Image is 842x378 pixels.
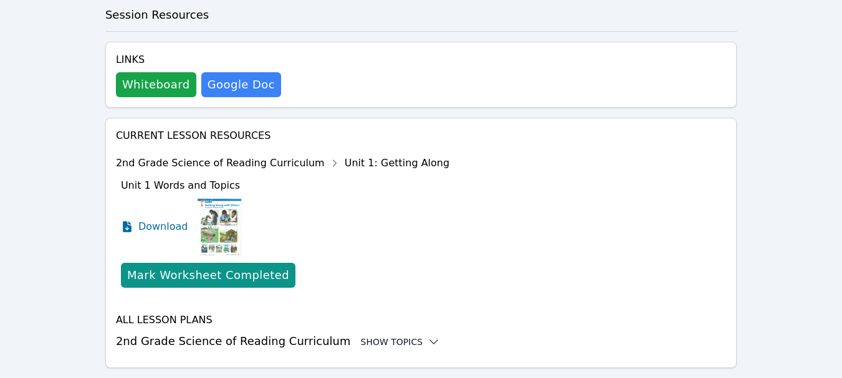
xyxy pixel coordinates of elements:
div: 2nd Grade Science of Reading Curriculum Unit 1: Getting Along [116,153,449,173]
h3: Session Resources [105,6,737,24]
div: Mark Worksheet Completed [127,267,289,284]
h4: All Lesson Plans [116,313,726,328]
button: Whiteboard [116,72,196,97]
button: Mark Worksheet Completed [121,263,295,288]
img: Unit 1 Words and Topics [198,196,242,258]
button: Show Topics [361,336,441,348]
span: Download [138,219,188,234]
a: Google Doc [201,72,281,97]
h4: Current Lesson Resources [116,128,726,143]
h4: Links [116,52,281,67]
a: Download [121,196,188,258]
span: Unit 1 Words and Topics [121,179,240,191]
h3: 2nd Grade Science of Reading Curriculum [116,333,726,350]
